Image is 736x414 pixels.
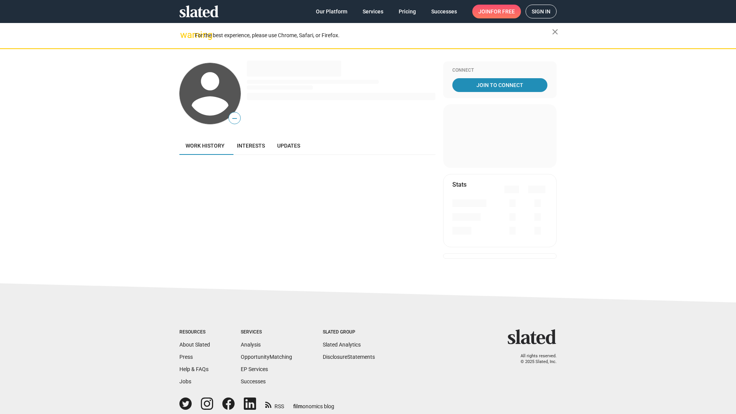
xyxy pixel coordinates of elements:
a: filmonomics blog [293,397,334,410]
a: RSS [265,398,284,410]
a: Joinfor free [472,5,521,18]
span: Updates [277,143,300,149]
a: Interests [231,136,271,155]
a: Pricing [393,5,422,18]
div: Slated Group [323,329,375,335]
mat-card-title: Stats [452,181,467,189]
mat-icon: warning [180,30,189,39]
a: Jobs [179,378,191,384]
span: Successes [431,5,457,18]
span: film [293,403,302,409]
span: Pricing [399,5,416,18]
a: Slated Analytics [323,342,361,348]
div: For the best experience, please use Chrome, Safari, or Firefox. [195,30,552,41]
a: Press [179,354,193,360]
span: Interests [237,143,265,149]
span: Our Platform [316,5,347,18]
a: Successes [425,5,463,18]
div: Services [241,329,292,335]
p: All rights reserved. © 2025 Slated, Inc. [513,353,557,365]
a: OpportunityMatching [241,354,292,360]
div: Connect [452,67,547,74]
a: Join To Connect [452,78,547,92]
span: Services [363,5,383,18]
a: Help & FAQs [179,366,209,372]
a: Services [356,5,389,18]
a: Analysis [241,342,261,348]
span: — [229,113,240,123]
span: Join [478,5,515,18]
span: Sign in [532,5,550,18]
a: DisclosureStatements [323,354,375,360]
div: Resources [179,329,210,335]
a: Work history [179,136,231,155]
a: About Slated [179,342,210,348]
span: for free [491,5,515,18]
a: EP Services [241,366,268,372]
span: Join To Connect [454,78,546,92]
a: Updates [271,136,306,155]
a: Our Platform [310,5,353,18]
a: Sign in [526,5,557,18]
mat-icon: close [550,27,560,36]
span: Work history [186,143,225,149]
a: Successes [241,378,266,384]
